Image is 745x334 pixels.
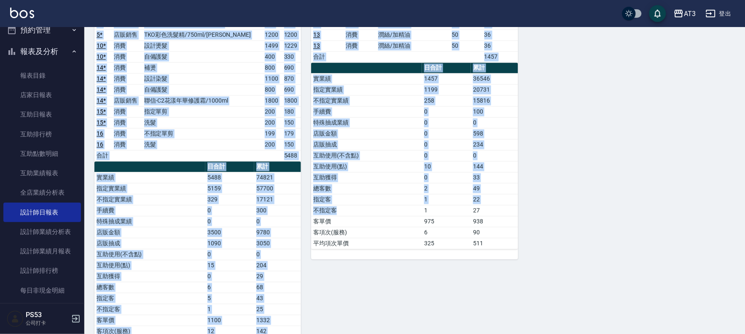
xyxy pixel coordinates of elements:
td: 870 [282,73,301,84]
td: 0 [254,249,301,260]
a: 16 [97,141,103,148]
td: 49 [471,183,518,194]
td: 36 [482,30,518,41]
a: 設計師業績月報表 [3,242,81,261]
button: 報表及分析 [3,41,81,62]
th: 累計 [471,63,518,74]
a: 13 [313,43,320,49]
td: 179 [282,128,301,139]
a: 每日非現金明細 [3,281,81,300]
td: 店販抽成 [94,238,205,249]
td: 800 [263,62,282,73]
td: 互助使用(不含點) [94,249,205,260]
td: 消費 [112,73,142,84]
td: 平均項次單價 [311,238,422,249]
td: 指定客 [94,293,205,304]
th: 日合計 [205,162,254,173]
td: 144 [471,161,518,172]
td: 手續費 [311,106,422,117]
td: 互助獲得 [311,172,422,183]
td: 50 [450,30,482,41]
td: 800 [263,84,282,95]
td: 0 [254,216,301,227]
td: 店販銷售 [112,30,142,41]
td: 消費 [112,41,142,52]
td: 客單價 [311,216,422,227]
td: 6 [205,282,254,293]
button: 預約管理 [3,19,81,41]
div: AT3 [684,8,696,19]
td: 1457 [422,73,471,84]
td: 0 [422,128,471,139]
a: 設計師日報表 [3,203,81,222]
a: 報表目錄 [3,66,81,85]
td: 手續費 [94,205,205,216]
td: 511 [471,238,518,249]
td: 店販金額 [311,128,422,139]
td: 0 [422,117,471,128]
th: 累計 [254,162,301,173]
td: 0 [205,216,254,227]
td: 150 [282,139,301,150]
td: 3500 [205,227,254,238]
td: 204 [254,260,301,271]
td: 29 [254,271,301,282]
td: 57700 [254,183,301,194]
td: 200 [263,117,282,128]
td: 特殊抽成業績 [94,216,205,227]
td: 0 [205,249,254,260]
td: 1800 [263,95,282,106]
td: 不指定客 [94,304,205,315]
td: 不指定單剪 [142,128,263,139]
td: 0 [422,172,471,183]
td: 互助獲得 [94,271,205,282]
td: 1200 [263,30,282,41]
td: TKO彩色洗髮精/750ml/[PERSON_NAME] [142,30,263,41]
td: 指定實業績 [94,183,205,194]
td: 0 [422,106,471,117]
td: 17121 [254,194,301,205]
a: 互助日報表 [3,105,81,124]
td: 消費 [112,52,142,62]
td: 330 [282,52,301,62]
a: 設計師業績分析表 [3,222,81,242]
td: 1457 [482,52,518,62]
td: 1090 [205,238,254,249]
td: 設計燙髮 [142,41,263,52]
td: 234 [471,139,518,150]
td: 1800 [282,95,301,106]
td: 自備護髮 [142,52,263,62]
a: 店家日報表 [3,85,81,105]
td: 150 [282,117,301,128]
td: 400 [263,52,282,62]
td: 互助使用(不含點) [311,150,422,161]
td: 1199 [422,84,471,95]
a: 設計師排行榜 [3,261,81,280]
td: 27 [471,205,518,216]
td: 0 [422,150,471,161]
td: 潤絲/加精油 [376,41,449,52]
td: 33 [471,172,518,183]
td: 洗髮 [142,117,263,128]
td: 5488 [282,150,301,161]
td: 不指定實業績 [311,95,422,106]
td: 1100 [263,73,282,84]
td: 消費 [112,128,142,139]
td: 2 [422,183,471,194]
td: 1 [422,194,471,205]
td: 聯信-C2花漾年華修護霜/1000ml [142,95,263,106]
td: 598 [471,128,518,139]
td: 50 [450,41,482,52]
a: 互助排行榜 [3,125,81,144]
td: 指定單剪 [142,106,263,117]
td: 68 [254,282,301,293]
td: 20731 [471,84,518,95]
td: 100 [471,106,518,117]
td: 5488 [205,172,254,183]
td: 325 [422,238,471,249]
td: 74821 [254,172,301,183]
td: 975 [422,216,471,227]
td: 1 [205,304,254,315]
td: 200 [263,139,282,150]
td: 店販抽成 [311,139,422,150]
